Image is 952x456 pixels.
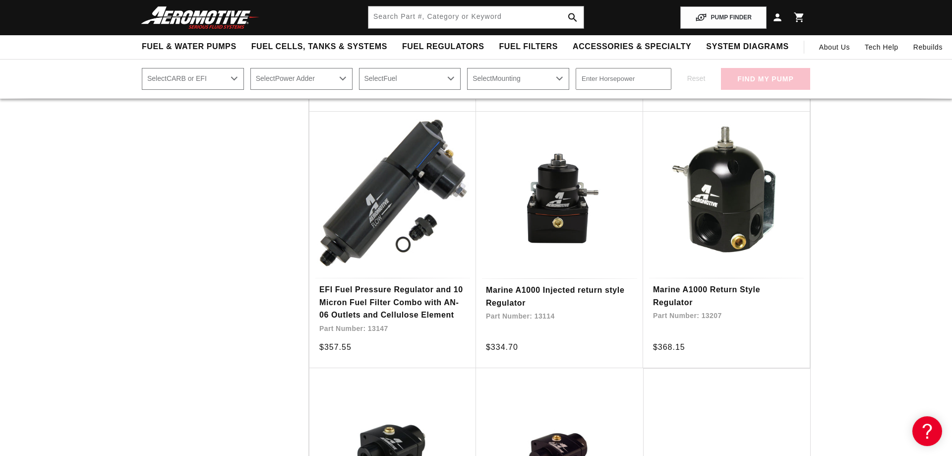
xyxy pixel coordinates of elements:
a: Marine A1000 Return Style Regulator [653,283,800,309]
select: Fuel [359,68,461,90]
summary: System Diagrams [699,35,796,59]
span: Fuel Cells, Tanks & Systems [251,42,387,52]
span: System Diagrams [706,42,788,52]
span: Fuel Regulators [402,42,484,52]
summary: Fuel Regulators [395,35,491,59]
summary: Fuel Cells, Tanks & Systems [244,35,395,59]
select: CARB or EFI [142,68,244,90]
summary: Accessories & Specialty [565,35,699,59]
span: Accessories & Specialty [573,42,691,52]
button: search button [562,6,584,28]
button: PUMP FINDER [680,6,767,29]
summary: Fuel Filters [491,35,565,59]
span: Rebuilds [913,42,943,53]
a: Marine A1000 Injected return style Regulator [486,284,633,309]
span: About Us [819,43,850,51]
span: Fuel Filters [499,42,558,52]
span: Tech Help [865,42,898,53]
a: EFI Fuel Pressure Regulator and 10 Micron Fuel Filter Combo with AN-06 Outlets and Cellulose Element [319,283,466,322]
select: Mounting [467,68,569,90]
summary: Tech Help [857,35,906,59]
select: Power Adder [250,68,353,90]
input: Enter Horsepower [576,68,671,90]
a: About Us [812,35,857,59]
input: Search by Part Number, Category or Keyword [368,6,584,28]
summary: Fuel & Water Pumps [134,35,244,59]
span: Fuel & Water Pumps [142,42,237,52]
summary: Rebuilds [906,35,950,59]
img: Aeromotive [138,6,262,29]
